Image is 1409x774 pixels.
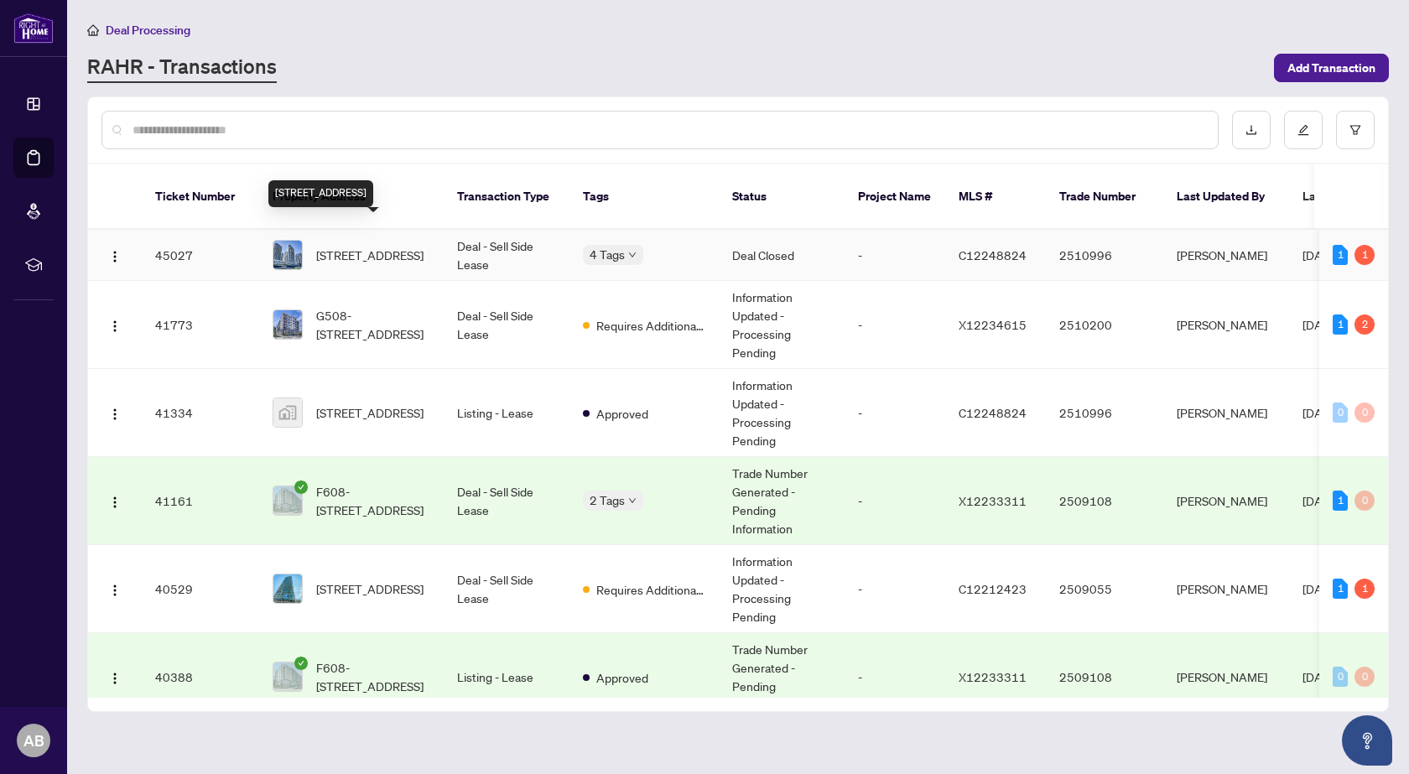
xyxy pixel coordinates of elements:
[101,242,128,268] button: Logo
[959,405,1027,420] span: C12248824
[596,580,705,599] span: Requires Additional Docs
[845,633,945,721] td: -
[845,281,945,369] td: -
[719,545,845,633] td: Information Updated - Processing Pending
[316,306,430,343] span: G508-[STREET_ADDRESS]
[101,487,128,514] button: Logo
[845,457,945,545] td: -
[108,319,122,333] img: Logo
[596,668,648,687] span: Approved
[1302,317,1339,332] span: [DATE]
[719,457,845,545] td: Trade Number Generated - Pending Information
[1333,491,1348,511] div: 1
[719,230,845,281] td: Deal Closed
[1302,405,1339,420] span: [DATE]
[845,164,945,230] th: Project Name
[87,24,99,36] span: home
[1046,545,1163,633] td: 2509055
[1333,403,1348,423] div: 0
[959,317,1027,332] span: X12234615
[945,164,1046,230] th: MLS #
[1163,164,1289,230] th: Last Updated By
[959,247,1027,262] span: C12248824
[1302,247,1339,262] span: [DATE]
[273,310,302,339] img: thumbnail-img
[294,481,308,494] span: check-circle
[845,230,945,281] td: -
[142,230,259,281] td: 45027
[23,729,44,752] span: AB
[719,369,845,457] td: Information Updated - Processing Pending
[142,545,259,633] td: 40529
[273,398,302,427] img: thumbnail-img
[444,633,569,721] td: Listing - Lease
[101,575,128,602] button: Logo
[1163,230,1289,281] td: [PERSON_NAME]
[1302,493,1339,508] span: [DATE]
[316,482,430,519] span: F608-[STREET_ADDRESS]
[142,633,259,721] td: 40388
[628,251,637,259] span: down
[959,581,1027,596] span: C12212423
[316,579,424,598] span: [STREET_ADDRESS]
[845,369,945,457] td: -
[101,663,128,690] button: Logo
[444,457,569,545] td: Deal - Sell Side Lease
[1342,715,1392,766] button: Open asap
[590,245,625,264] span: 4 Tags
[628,496,637,505] span: down
[1302,669,1339,684] span: [DATE]
[268,180,373,207] div: [STREET_ADDRESS]
[101,311,128,338] button: Logo
[108,250,122,263] img: Logo
[444,281,569,369] td: Deal - Sell Side Lease
[1046,230,1163,281] td: 2510996
[719,633,845,721] td: Trade Number Generated - Pending Information
[444,545,569,633] td: Deal - Sell Side Lease
[1349,124,1361,136] span: filter
[1163,545,1289,633] td: [PERSON_NAME]
[1046,633,1163,721] td: 2509108
[1163,369,1289,457] td: [PERSON_NAME]
[87,53,277,83] a: RAHR - Transactions
[959,669,1027,684] span: X12233311
[273,574,302,603] img: thumbnail-img
[596,316,705,335] span: Requires Additional Docs
[1354,667,1375,687] div: 0
[596,404,648,423] span: Approved
[108,496,122,509] img: Logo
[1333,314,1348,335] div: 1
[108,584,122,597] img: Logo
[719,281,845,369] td: Information Updated - Processing Pending
[1354,314,1375,335] div: 2
[444,230,569,281] td: Deal - Sell Side Lease
[444,369,569,457] td: Listing - Lease
[142,369,259,457] td: 41334
[1287,55,1375,81] span: Add Transaction
[1354,579,1375,599] div: 1
[273,241,302,269] img: thumbnail-img
[1046,369,1163,457] td: 2510996
[142,164,259,230] th: Ticket Number
[1163,633,1289,721] td: [PERSON_NAME]
[1354,245,1375,265] div: 1
[1333,667,1348,687] div: 0
[1302,187,1405,205] span: Last Modified Date
[1333,579,1348,599] div: 1
[316,658,430,695] span: F608-[STREET_ADDRESS]
[142,457,259,545] td: 41161
[444,164,569,230] th: Transaction Type
[1336,111,1375,149] button: filter
[316,246,424,264] span: [STREET_ADDRESS]
[590,491,625,510] span: 2 Tags
[273,662,302,691] img: thumbnail-img
[1297,124,1309,136] span: edit
[13,13,54,44] img: logo
[101,399,128,426] button: Logo
[1284,111,1323,149] button: edit
[1232,111,1271,149] button: download
[569,164,719,230] th: Tags
[1274,54,1389,82] button: Add Transaction
[108,408,122,421] img: Logo
[142,281,259,369] td: 41773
